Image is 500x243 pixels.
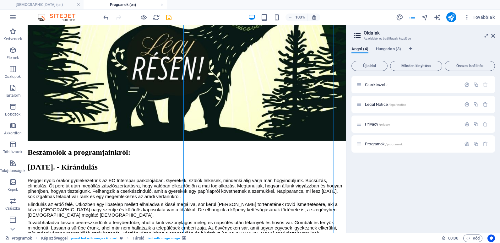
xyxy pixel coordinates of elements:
[409,14,416,21] i: Oldalak (Ctrl+Alt+S)
[3,149,22,154] p: Táblázatok
[487,235,495,242] button: Usercentrics
[446,12,456,22] button: publish
[448,14,455,21] i: Közzététel
[365,142,403,146] span: Kattintson az oldal megnyitásához
[8,225,18,230] p: Fejléc
[464,82,470,87] div: Beállítások
[5,206,20,211] p: Csúszka
[466,235,480,242] span: Kód
[354,64,385,68] span: Új oldal
[448,64,492,68] span: Összes beállítás
[147,235,180,242] span: . text-with-image-image
[483,141,488,147] div: Eltávolítás
[41,235,68,242] span: Kattintson a kijelöléshez. Dupla kattintás az szerkesztéshez
[464,141,470,147] div: Beállítások
[421,13,429,21] button: navigator
[295,13,305,21] h6: 100%
[385,143,402,146] span: /programok
[152,13,160,21] button: reload
[84,1,167,8] h4: Programok (en)
[5,93,21,98] p: Tartalom
[311,14,317,20] i: Átméretezés esetén automatikusan beállítja a nagyítási szintet a választott eszköznek megfelelően.
[351,45,368,54] span: Angol (4)
[102,13,110,21] button: undo
[133,235,144,242] span: Kattintson a kijelöléshez. Dupla kattintás az szerkesztéshez
[473,121,479,127] div: Megkettőzés
[5,112,20,117] p: Dobozok
[351,61,388,71] button: Új oldal
[165,14,172,21] i: Mentés (Ctrl+S)
[365,82,388,87] span: Kattintson az oldal megnyitásához
[4,131,22,136] p: Akkordion
[445,61,495,71] button: Összes beállítás
[434,13,441,21] button: text_generator
[389,103,406,106] span: /legal-notice
[364,36,482,41] h3: Az oldalak és beállításaik kezelése
[473,141,479,147] div: Megkettőzés
[393,64,439,68] span: Minden kinyitása
[483,121,488,127] div: Eltávolítás
[153,14,160,21] i: Weboldal újratöltése
[363,142,461,146] div: Programok/programok
[379,123,390,126] span: /privacy
[434,14,441,21] i: AI Writer
[5,235,32,242] a: Kattintson a kijelölés megszüntetéséhez. Dupla kattintás az oldalak megnyitásához
[473,102,479,107] div: Megkettőzés
[36,13,83,21] img: Editor Logo
[182,236,186,240] i: Ez az elem hátteret tartalmaz
[386,83,388,87] span: /
[448,235,458,242] span: 00 00
[363,83,461,87] div: Cserkészet/
[5,74,21,79] p: Oszlopok
[464,102,470,107] div: Beállítások
[365,102,406,107] span: Kattintson az oldal megnyitásához
[70,235,117,242] span: . preset-text-with-image-v4-boxed
[396,14,403,21] i: Tervezés (Ctrl+Alt+Y)
[409,13,416,21] button: pages
[376,45,401,54] span: Hungarian (3)
[396,13,404,21] button: design
[41,235,186,242] nav: breadcrumb
[120,236,123,240] i: Ez az elem egy testreszabható előre beállítás
[365,122,390,127] span: Kattintson az oldal megnyitásához
[483,82,488,87] div: A kezdőoldalt nem lehet törölni
[463,235,482,242] button: Kód
[363,102,461,106] div: Legal Notice/legal-notice
[464,14,495,20] span: Továbbiak
[3,36,22,41] p: Kedvencek
[7,55,19,60] p: Elemek
[351,46,495,58] div: Nyelv fülek
[464,121,470,127] div: Beállítások
[285,13,308,21] button: 100%
[442,235,458,242] h6: Munkamenet idő
[363,122,461,126] div: Privacy/privacy
[140,13,147,21] button: Kattintson ide az előnézeti módból való kilépéshez és a szerkesztés folytatásához
[8,187,18,192] p: Képek
[165,13,172,21] button: save
[461,12,497,22] button: Továbbiak
[473,82,479,87] div: Megkettőzés
[421,14,428,21] i: Navigátor
[390,61,442,71] button: Minden kinyitása
[102,14,110,21] i: Visszavonás: Szöveg megváltoztatása (Ctrl+Z)
[364,30,495,36] h2: Oldalak
[483,102,488,107] div: Eltávolítás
